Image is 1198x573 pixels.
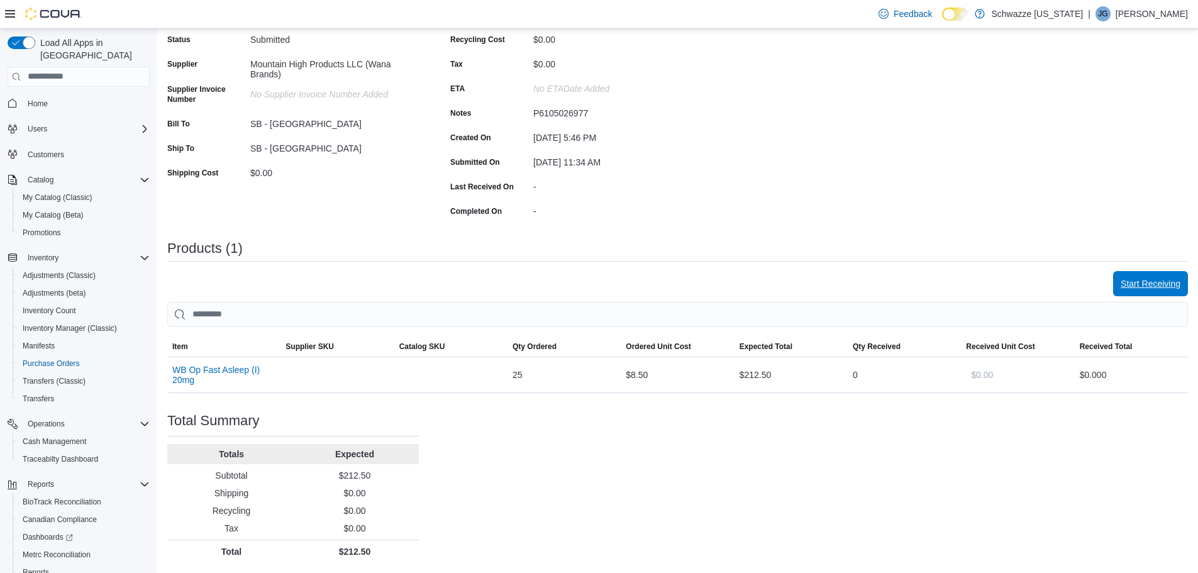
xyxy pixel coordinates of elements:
[3,171,155,189] button: Catalog
[18,530,78,545] a: Dashboards
[23,172,150,187] span: Catalog
[450,157,500,167] label: Submitted On
[167,337,280,357] button: Item
[23,250,150,265] span: Inventory
[296,469,414,482] p: $212.50
[13,528,155,546] a: Dashboards
[853,342,901,352] span: Qty Received
[23,96,150,111] span: Home
[18,208,150,223] span: My Catalog (Beta)
[13,450,155,468] button: Traceabilty Dashboard
[18,321,150,336] span: Inventory Manager (Classic)
[966,362,998,387] button: $0.00
[18,547,150,562] span: Metrc Reconciliation
[13,390,155,408] button: Transfers
[533,54,702,69] div: $0.00
[23,376,86,386] span: Transfers (Classic)
[3,415,155,433] button: Operations
[13,433,155,450] button: Cash Management
[621,362,734,387] div: $8.50
[450,84,465,94] label: ETA
[626,342,691,352] span: Ordered Unit Cost
[450,206,502,216] label: Completed On
[167,84,245,104] label: Supplier Invoice Number
[1088,6,1090,21] p: |
[450,108,471,118] label: Notes
[18,208,89,223] a: My Catalog (Beta)
[23,121,52,136] button: Users
[848,362,961,387] div: 0
[18,190,97,205] a: My Catalog (Classic)
[621,337,734,357] button: Ordered Unit Cost
[18,434,150,449] span: Cash Management
[450,182,514,192] label: Last Received On
[23,437,86,447] span: Cash Management
[961,337,1074,357] button: Received Unit Cost
[280,337,394,357] button: Supplier SKU
[18,494,150,509] span: BioTrack Reconciliation
[23,477,150,492] span: Reports
[172,448,291,460] p: Totals
[13,337,155,355] button: Manifests
[172,487,291,499] p: Shipping
[250,114,419,129] div: SB - [GEOGRAPHIC_DATA]
[167,168,218,178] label: Shipping Cost
[23,306,76,316] span: Inventory Count
[167,241,243,256] h3: Products (1)
[3,94,155,113] button: Home
[13,372,155,390] button: Transfers (Classic)
[1080,367,1183,382] div: $0.00 0
[23,532,73,542] span: Dashboards
[18,452,103,467] a: Traceabilty Dashboard
[167,119,190,129] label: Bill To
[13,302,155,320] button: Inventory Count
[966,342,1034,352] span: Received Unit Cost
[172,522,291,535] p: Tax
[13,511,155,528] button: Canadian Compliance
[507,362,621,387] div: 25
[18,374,150,389] span: Transfers (Classic)
[25,8,82,20] img: Cova
[18,530,150,545] span: Dashboards
[848,337,961,357] button: Qty Received
[296,522,414,535] p: $0.00
[18,391,150,406] span: Transfers
[18,547,96,562] a: Metrc Reconciliation
[23,416,70,431] button: Operations
[450,59,463,69] label: Tax
[23,192,92,203] span: My Catalog (Classic)
[23,147,69,162] a: Customers
[740,342,792,352] span: Expected Total
[18,268,150,283] span: Adjustments (Classic)
[450,133,491,143] label: Created On
[23,147,150,162] span: Customers
[18,303,81,318] a: Inventory Count
[23,550,91,560] span: Metrc Reconciliation
[23,121,150,136] span: Users
[23,323,117,333] span: Inventory Manager (Classic)
[13,546,155,564] button: Metrc Reconciliation
[23,96,53,111] a: Home
[23,454,98,464] span: Traceabilty Dashboard
[13,355,155,372] button: Purchase Orders
[3,145,155,164] button: Customers
[533,177,702,192] div: -
[507,337,621,357] button: Qty Ordered
[18,338,150,353] span: Manifests
[1098,6,1107,21] span: JG
[533,128,702,143] div: [DATE] 5:46 PM
[23,172,58,187] button: Catalog
[3,476,155,493] button: Reports
[286,342,334,352] span: Supplier SKU
[874,1,937,26] a: Feedback
[23,210,84,220] span: My Catalog (Beta)
[250,84,419,99] div: No Supplier Invoice Number added
[18,268,101,283] a: Adjustments (Classic)
[18,225,66,240] a: Promotions
[18,286,150,301] span: Adjustments (beta)
[296,545,414,558] p: $212.50
[1113,271,1188,296] button: Start Receiving
[167,59,197,69] label: Supplier
[167,143,194,153] label: Ship To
